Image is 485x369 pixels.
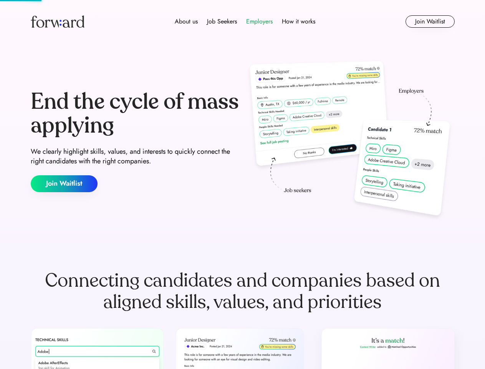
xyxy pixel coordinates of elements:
[31,175,98,192] button: Join Waitlist
[31,15,84,28] img: Forward logo
[246,58,455,224] img: hero-image.png
[31,90,240,137] div: End the cycle of mass applying
[31,147,240,166] div: We clearly highlight skills, values, and interests to quickly connect the right candidates with t...
[207,17,237,26] div: Job Seekers
[175,17,198,26] div: About us
[282,17,315,26] div: How it works
[31,270,455,313] div: Connecting candidates and companies based on aligned skills, values, and priorities
[246,17,273,26] div: Employers
[406,15,455,28] button: Join Waitlist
